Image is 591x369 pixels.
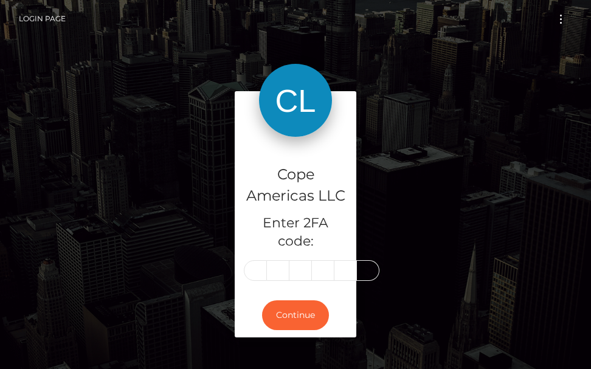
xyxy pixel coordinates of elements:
[244,214,347,252] h5: Enter 2FA code:
[550,11,572,27] button: Toggle navigation
[244,164,347,207] h4: Cope Americas LLC
[259,64,332,137] img: Cope Americas LLC
[262,300,329,330] button: Continue
[19,6,66,32] a: Login Page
